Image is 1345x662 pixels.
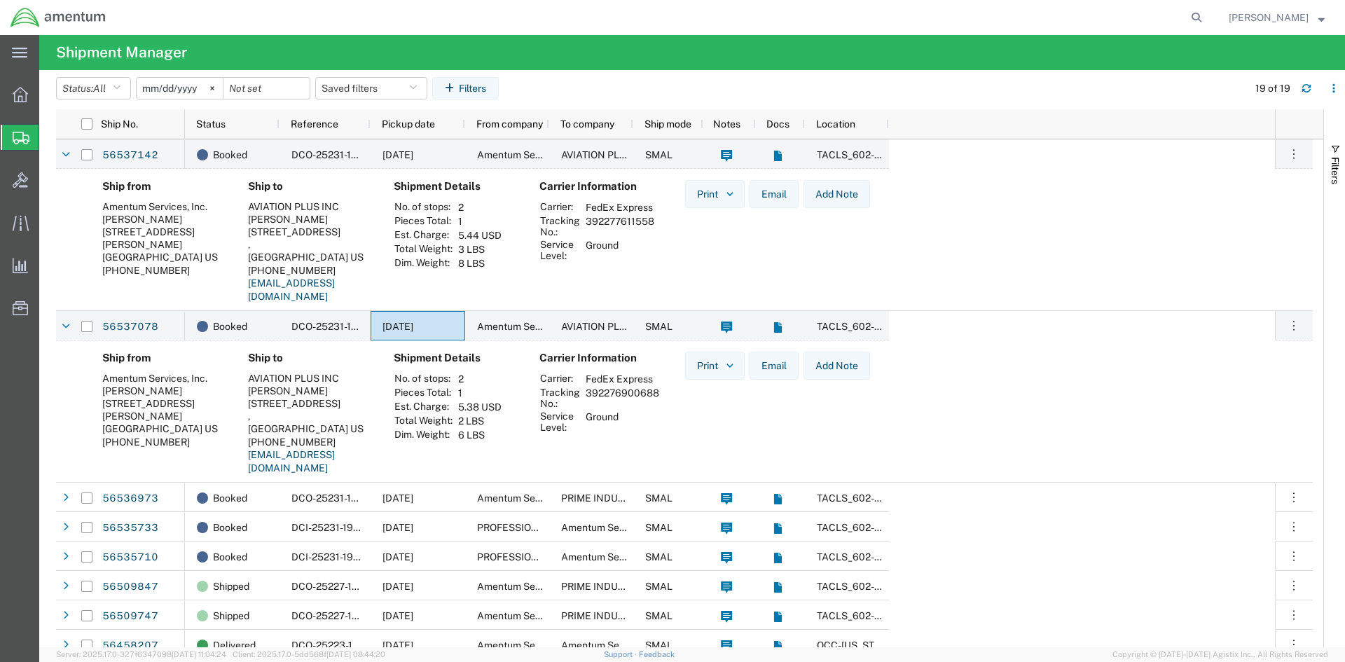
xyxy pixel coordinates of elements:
[394,400,453,414] th: Est. Charge:
[453,214,506,228] td: 1
[102,517,159,539] a: 56535733
[817,522,1079,533] span: TACLS_602-Jefferson City, MO
[477,522,680,533] span: PROFESSIONAL AVIATION ASSOCIATES INC
[291,640,384,651] span: DCO-25223-166654
[394,180,517,193] h4: Shipment Details
[101,118,138,130] span: Ship No.
[685,352,745,380] button: Print
[394,414,453,428] th: Total Weight:
[291,581,382,592] span: DCO-25227-166923
[102,180,226,193] h4: Ship from
[382,522,413,533] span: 08/19/2025
[453,242,506,256] td: 3 LBS
[93,83,106,94] span: All
[291,492,380,504] span: DCO-25231-167031
[581,238,659,262] td: Ground
[750,352,799,380] button: Email
[477,640,582,651] span: Amentum Services, Inc.
[291,149,381,160] span: DCO-25231-167037
[223,78,310,99] input: Not set
[213,483,247,513] span: Booked
[382,118,435,130] span: Pickup date
[102,352,226,364] h4: Ship from
[315,77,427,99] button: Saved filters
[432,77,499,99] button: Filters
[645,321,672,332] span: SMAL
[645,640,672,651] span: SMAL
[581,200,659,214] td: FedEx Express
[10,7,106,28] img: logo
[291,522,378,533] span: DCI-25231-199604
[394,200,453,214] th: No. of stops:
[102,226,226,251] div: [STREET_ADDRESS][PERSON_NAME]
[233,650,385,658] span: Client: 2025.17.0-5dd568f
[102,372,226,385] div: Amentum Services, Inc.
[102,605,159,628] a: 56509747
[750,180,799,208] button: Email
[581,372,664,386] td: FedEx Express
[248,422,371,435] div: [GEOGRAPHIC_DATA] US
[213,630,256,660] span: Delivered
[561,551,666,563] span: Amentum Services, Inc.
[248,226,371,238] div: [STREET_ADDRESS]
[382,149,413,160] span: 08/19/2025
[382,581,413,592] span: 08/15/2025
[56,35,187,70] h4: Shipment Manager
[102,385,226,397] div: [PERSON_NAME]
[382,551,413,563] span: 08/19/2025
[604,650,639,658] a: Support
[56,77,131,99] button: Status:All
[539,386,581,410] th: Tracking No.:
[196,118,226,130] span: Status
[382,492,413,504] span: 08/19/2025
[477,581,582,592] span: Amentum Services, Inc.
[1228,9,1325,26] button: [PERSON_NAME]
[560,118,614,130] span: To company
[539,200,581,214] th: Carrier:
[248,449,335,474] a: [EMAIL_ADDRESS][DOMAIN_NAME]
[453,428,506,442] td: 6 LBS
[291,118,338,130] span: Reference
[213,140,247,170] span: Booked
[645,492,672,504] span: SMAL
[645,522,672,533] span: SMAL
[213,513,247,542] span: Booked
[137,78,223,99] input: Not set
[539,214,581,238] th: Tracking No.:
[1330,157,1341,184] span: Filters
[539,372,581,386] th: Carrier:
[477,149,582,160] span: Amentum Services, Inc.
[817,492,1079,504] span: TACLS_602-Jefferson City, MO
[561,610,671,621] span: PRIME INDUSTRIES INC
[803,352,870,380] button: Add Note
[394,256,453,270] th: Dim. Weight:
[248,264,371,277] div: [PHONE_NUMBER]
[394,386,453,400] th: Pieces Total:
[248,385,371,397] div: [PERSON_NAME]
[817,551,1079,563] span: TACLS_602-Jefferson City, MO
[817,610,1079,621] span: TACLS_602-Jefferson City, MO
[561,149,652,160] span: AVIATION PLUS INC
[453,200,506,214] td: 2
[248,180,371,193] h4: Ship to
[453,228,506,242] td: 5.44 USD
[394,352,517,364] h4: Shipment Details
[382,640,413,651] span: 08/11/2025
[724,359,736,372] img: dropdown
[102,144,159,167] a: 56537142
[394,428,453,442] th: Dim. Weight:
[817,640,895,651] span: QCC-Texas
[394,228,453,242] th: Est. Charge:
[476,118,543,130] span: From company
[394,372,453,386] th: No. of stops:
[645,149,672,160] span: SMAL
[477,551,680,563] span: PROFESSIONAL AVIATION ASSOCIATES INC
[213,542,247,572] span: Booked
[816,118,855,130] span: Location
[172,650,226,658] span: [DATE] 11:04:24
[453,256,506,270] td: 8 LBS
[213,312,247,341] span: Booked
[102,213,226,226] div: [PERSON_NAME]
[248,410,371,422] div: ,
[803,180,870,208] button: Add Note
